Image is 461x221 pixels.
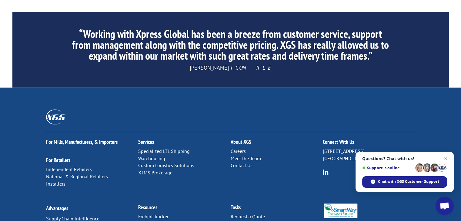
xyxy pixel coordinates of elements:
a: Open chat [436,197,454,215]
a: Independent Retailers [46,166,92,172]
a: Advantages [46,204,68,211]
a: Meet the Team [230,155,261,161]
img: group-6 [323,169,329,175]
a: Resources [138,203,157,210]
a: Freight Tracker [138,213,169,219]
a: Warehousing [138,155,165,161]
span: Support is online [362,166,413,170]
span: Questions? Chat with us! [362,156,447,161]
img: Smartway_Logo [323,203,358,218]
a: Contact Us [230,162,252,168]
h2: “Working with Xpress Global has been a breeze from customer service, support from management alon... [69,28,392,64]
a: Custom Logistics Solutions [138,162,194,168]
a: Services [138,138,154,145]
span: ICON TILE [231,64,272,71]
p: [STREET_ADDRESS] [GEOGRAPHIC_DATA], [US_STATE] 37421 [323,148,415,162]
a: XTMS Brokerage [138,170,172,176]
span: [PERSON_NAME] [190,64,229,71]
a: For Retailers [46,157,70,163]
h2: Tasks [230,204,322,213]
h2: Connect With Us [323,139,415,148]
a: National & Regional Retailers [46,173,108,180]
a: Request a Quote [230,213,265,219]
a: Installers [46,180,65,186]
img: XGS_Logos_ALL_2024_All_White [46,109,65,124]
a: For Mills, Manufacturers, & Importers [46,138,118,145]
span: - [229,64,231,71]
a: Careers [230,148,246,154]
span: Chat with XGS Customer Support [378,179,439,184]
a: Specialized LTL Shipping [138,148,190,154]
a: About XGS [230,138,251,145]
span: Chat with XGS Customer Support [362,176,447,188]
